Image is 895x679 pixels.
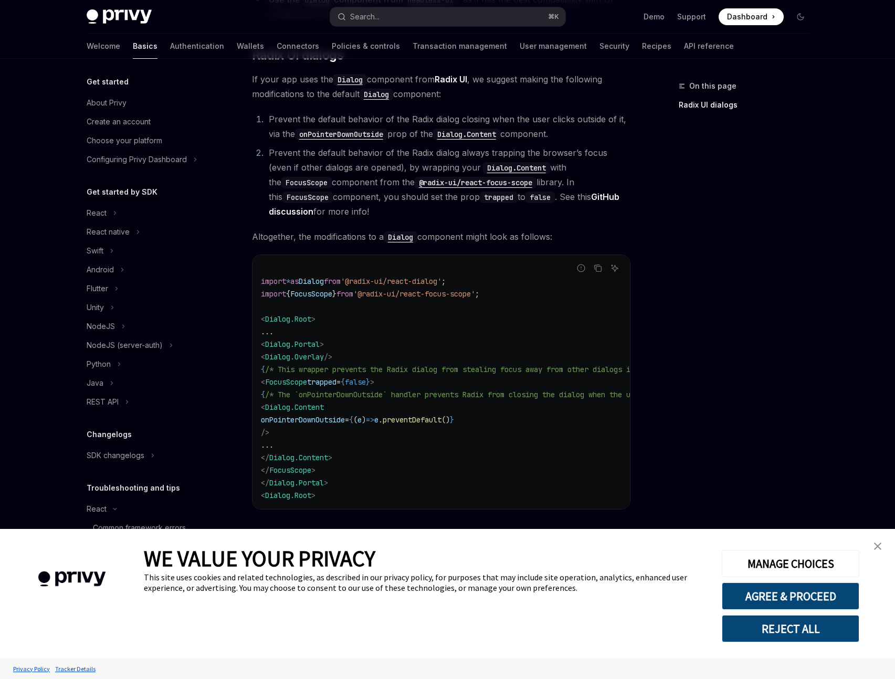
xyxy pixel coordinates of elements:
[441,277,446,286] span: ;
[93,522,186,534] div: Common framework errors
[277,34,319,59] a: Connectors
[87,482,180,494] h5: Troubleshooting and tips
[78,112,213,131] a: Create an account
[87,339,163,352] div: NodeJS (server-auth)
[87,358,111,370] div: Python
[269,478,324,487] span: Dialog.Portal
[299,277,324,286] span: Dialog
[261,478,269,487] span: </
[345,377,366,387] span: false
[261,289,286,299] span: import
[360,89,393,99] a: Dialog
[689,80,736,92] span: On this page
[384,231,417,242] a: Dialog
[10,660,52,678] a: Privacy Policy
[265,314,311,324] span: Dialog.Root
[78,518,213,537] a: Common framework errors
[261,491,265,500] span: <
[78,222,213,241] button: Toggle React native section
[413,34,507,59] a: Transaction management
[252,229,630,244] span: Altogether, the modifications to a component might look as follows:
[87,377,103,389] div: Java
[78,298,213,317] button: Toggle Unity section
[324,478,328,487] span: >
[266,112,630,141] li: Prevent the default behavior of the Radix dialog closing when the user clicks outside of it, via ...
[599,34,629,59] a: Security
[87,34,120,59] a: Welcome
[261,402,265,412] span: <
[265,352,324,362] span: Dialog.Overlay
[324,352,332,362] span: />
[78,150,213,169] button: Toggle Configuring Privy Dashboard section
[608,261,622,275] button: Ask AI
[52,660,98,678] a: Tracker Details
[481,162,550,173] a: Dialog.Content
[374,415,378,425] span: e
[286,289,290,299] span: {
[78,355,213,374] button: Toggle Python section
[78,260,213,279] button: Toggle Android section
[433,129,500,139] a: Dialog.Content
[261,453,269,462] span: </
[87,282,108,295] div: Flutter
[353,289,475,299] span: '@radix-ui/react-focus-scope'
[311,465,315,475] span: >
[792,8,809,25] button: Toggle dark mode
[265,339,320,349] span: Dialog.Portal
[78,392,213,411] button: Toggle REST API section
[384,231,417,243] code: Dialog
[265,377,307,387] span: FocusScope
[261,377,265,387] span: <
[328,453,332,462] span: >
[87,428,132,441] h5: Changelogs
[320,339,324,349] span: >
[336,289,353,299] span: from
[87,396,119,408] div: REST API
[290,277,299,286] span: as
[78,279,213,298] button: Toggle Flutter section
[87,301,104,314] div: Unity
[349,415,353,425] span: {
[16,556,128,602] img: company logo
[311,314,315,324] span: >
[719,8,784,25] a: Dashboard
[266,145,630,219] li: Prevent the default behavior of the Radix dialog always trapping the browser’s focus (even if oth...
[87,115,151,128] div: Create an account
[360,89,393,100] code: Dialog
[261,428,269,437] span: />
[480,192,518,203] code: trapped
[366,415,374,425] span: =>
[269,453,328,462] span: Dialog.Content
[722,550,859,577] button: MANAGE CHOICES
[265,491,311,500] span: Dialog.Root
[332,34,400,59] a: Policies & controls
[265,390,723,399] span: /* The `onPointerDownOutside` handler prevents Radix from closing the dialog when the user clicks...
[87,226,130,238] div: React native
[415,177,536,187] a: @radix-ui/react-focus-scope
[261,277,286,286] span: import
[261,314,265,324] span: <
[333,74,367,84] a: Dialog
[78,374,213,392] button: Toggle Java section
[357,415,362,425] span: e
[133,34,157,59] a: Basics
[87,449,144,462] div: SDK changelogs
[78,131,213,150] a: Choose your platform
[87,207,107,219] div: React
[475,289,479,299] span: ;
[353,415,357,425] span: (
[261,390,265,399] span: {
[727,12,767,22] span: Dashboard
[684,34,734,59] a: API reference
[281,177,332,188] code: FocusScope
[722,582,859,610] button: AGREE & PROCEED
[362,415,366,425] span: )
[307,377,336,387] span: trapped
[332,289,336,299] span: }
[383,415,441,425] span: preventDefault
[345,415,349,425] span: =
[295,129,387,140] code: onPointerDownOutside
[265,365,689,374] span: /* This wrapper prevents the Radix dialog from stealing focus away from other dialogs in the page...
[366,377,370,387] span: }
[333,74,367,86] code: Dialog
